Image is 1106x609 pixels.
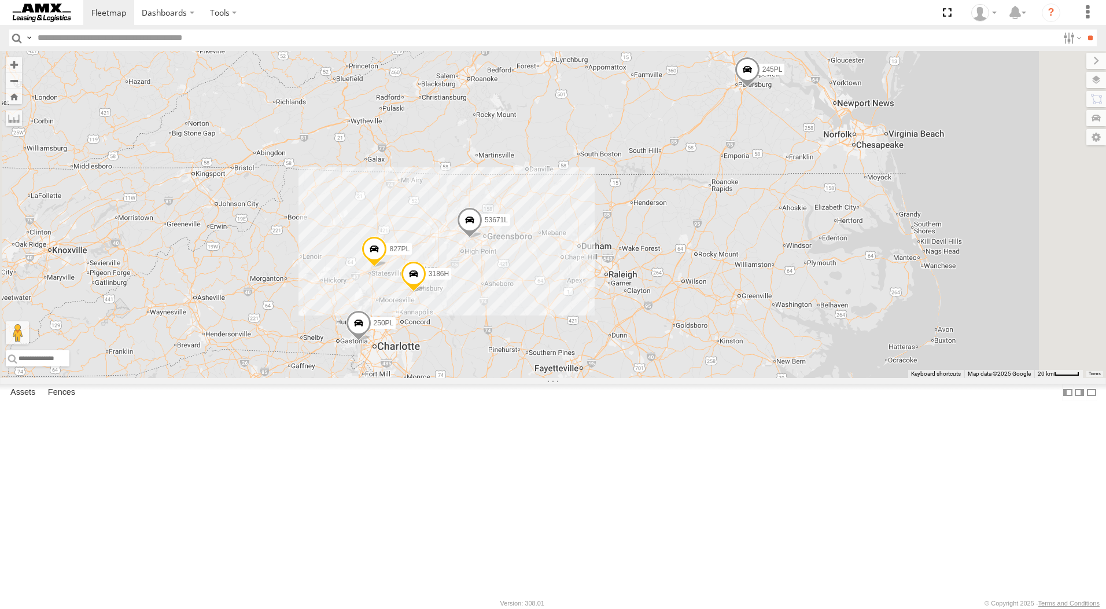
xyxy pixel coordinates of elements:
[1038,370,1054,377] span: 20 km
[1059,30,1083,46] label: Search Filter Options
[762,65,783,73] span: 245PL
[967,4,1001,21] div: Michael Tuck
[1034,370,1083,378] button: Map Scale: 20 km per 40 pixels
[485,215,508,223] span: 53671L
[429,270,449,278] span: 3186H
[1086,384,1097,401] label: Hide Summary Table
[389,245,410,253] span: 827PL
[6,72,22,89] button: Zoom out
[6,110,22,126] label: Measure
[12,3,72,22] img: AMXlogo-sm.jpg.webp
[374,319,394,327] span: 250PL
[6,57,22,72] button: Zoom in
[5,384,41,401] label: Assets
[1089,372,1101,376] a: Terms (opens in new tab)
[968,370,1031,377] span: Map data ©2025 Google
[911,370,961,378] button: Keyboard shortcuts
[42,384,81,401] label: Fences
[1074,384,1085,401] label: Dock Summary Table to the Right
[1062,384,1074,401] label: Dock Summary Table to the Left
[1038,600,1100,607] a: Terms and Conditions
[6,89,22,104] button: Zoom Home
[6,597,60,609] a: Visit our Website
[24,30,34,46] label: Search Query
[1042,3,1060,22] i: ?
[500,600,544,607] div: Version: 308.01
[985,600,1100,607] div: © Copyright 2025 -
[1086,129,1106,145] label: Map Settings
[6,321,29,344] button: Drag Pegman onto the map to open Street View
